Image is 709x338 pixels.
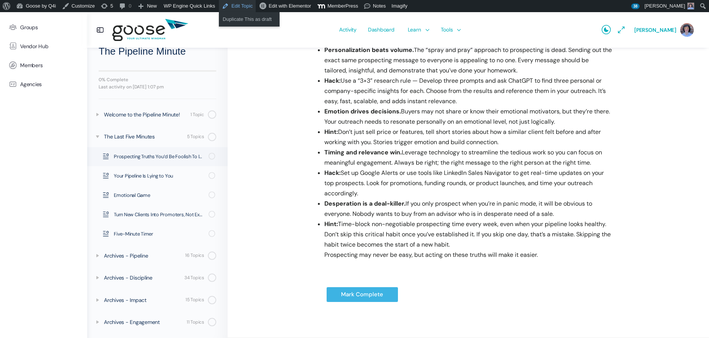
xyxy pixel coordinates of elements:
[324,106,613,127] li: Buyers may not share or know their emotional motivators, but they’re there. Your outreach needs t...
[4,37,83,56] a: Vendor Hub
[634,27,676,33] span: [PERSON_NAME]
[114,153,204,160] span: Prospecting Truths You’d Be Foolish To Ignore
[87,312,228,332] a: Archives - Engagement 11 Topics
[324,219,613,250] li: Time-block non-negotiable prospecting time every week, even when your pipeline looks healthy. Don...
[104,132,185,141] div: The Last Five Minutes
[87,246,228,266] a: Archives - Pipeline 16 Topics
[104,318,184,326] div: Archives - Engagement
[404,12,431,48] a: Learn
[87,147,228,166] a: Prospecting Truths You’d Be Foolish To Ignore
[187,133,204,140] div: 5 Topics
[87,205,228,224] a: Turn New Clients Into Promoters, Not Ex-clients
[324,107,401,115] strong: Emotion drives decisions.
[20,43,49,50] span: Vendor Hub
[104,110,188,119] div: Welcome to the Pipeline Minute!
[335,12,360,48] a: Activity
[186,296,204,303] div: 15 Topics
[324,200,406,208] strong: Desperation is a deal-killer.
[114,230,204,238] span: Five-Minute Timer
[114,172,204,180] span: Your Pipeline Is Lying to You
[631,3,639,9] span: 38
[184,274,204,281] div: 34 Topics
[190,111,204,118] div: 1 Topic
[324,169,341,177] strong: Hack:
[437,12,463,48] a: Tools
[185,252,204,259] div: 16 Topics
[324,198,613,219] li: If you only prospect when you’re in panic mode, it will be obvious to everyone. Nobody wants to b...
[104,252,183,260] div: Archives - Pipeline
[87,167,228,186] a: Your Pipeline Is Lying to You
[324,148,402,156] strong: Timing and relevance win.
[671,302,709,338] iframe: Chat Widget
[339,12,357,47] span: Activity
[99,85,216,89] div: Last activity on [DATE] 1:07 pm
[324,45,613,75] li: The “spray and pray” approach to prospecting is dead. Sending out the exact same prospecting mess...
[114,192,204,199] span: Emotional Game
[104,296,183,304] div: Archives - Impact
[104,274,182,282] div: Archives - Discipline
[269,3,311,9] span: Edit with Elementor
[634,12,694,48] a: [PERSON_NAME]
[441,12,453,47] span: Tools
[99,44,216,59] h2: The Pipeline Minute
[20,24,38,31] span: Groups
[324,77,341,85] strong: Hack:
[4,75,83,94] a: Agencies
[364,12,398,48] a: Dashboard
[368,12,395,47] span: Dashboard
[324,250,613,260] p: Prospecting may never be easy, but acting on these truths will make it easier.
[114,211,204,219] span: Turn New Clients Into Promoters, Not Ex-clients
[4,18,83,37] a: Groups
[87,186,228,205] a: Emotional Game
[324,168,613,198] li: Set up Google Alerts or use tools like LinkedIn Sales Navigator to get real-time updates on your ...
[20,62,42,69] span: Members
[99,77,216,82] div: 0% Complete
[87,105,228,124] a: Welcome to the Pipeline Minute! 1 Topic
[324,127,613,147] li: Don’t just sell price or features, tell short stories about how a similar client felt before and ...
[219,14,280,24] a: Duplicate This as draft
[326,287,398,302] input: Mark Complete
[4,56,83,75] a: Members
[187,319,204,326] div: 11 Topics
[324,147,613,168] li: Leverage technology to streamline the tedious work so you can focus on meaningful engagement. Alw...
[87,290,228,310] a: Archives - Impact 15 Topics
[324,75,613,106] li: Use a “3×3” research rule — Develop three prompts and ask ChatGPT to find three personal or compa...
[324,128,338,136] strong: Hint:
[87,225,228,244] a: Five-Minute Timer
[87,268,228,288] a: Archives - Discipline 34 Topics
[324,220,338,228] strong: Hint:
[20,81,42,88] span: Agencies
[324,46,414,54] strong: Personalization beats volume.
[408,12,421,47] span: Learn
[87,127,228,146] a: The Last Five Minutes 5 Topics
